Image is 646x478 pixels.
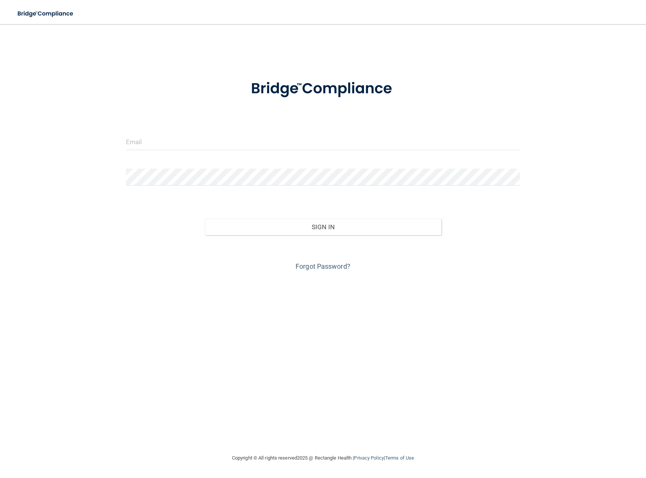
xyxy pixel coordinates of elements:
a: Privacy Policy [354,455,384,461]
button: Sign In [205,219,441,235]
input: Email [126,133,520,150]
img: bridge_compliance_login_screen.278c3ca4.svg [235,69,411,108]
img: bridge_compliance_login_screen.278c3ca4.svg [11,6,80,21]
a: Terms of Use [385,455,414,461]
div: Copyright © All rights reserved 2025 @ Rectangle Health | | [186,446,460,470]
a: Forgot Password? [296,262,350,270]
